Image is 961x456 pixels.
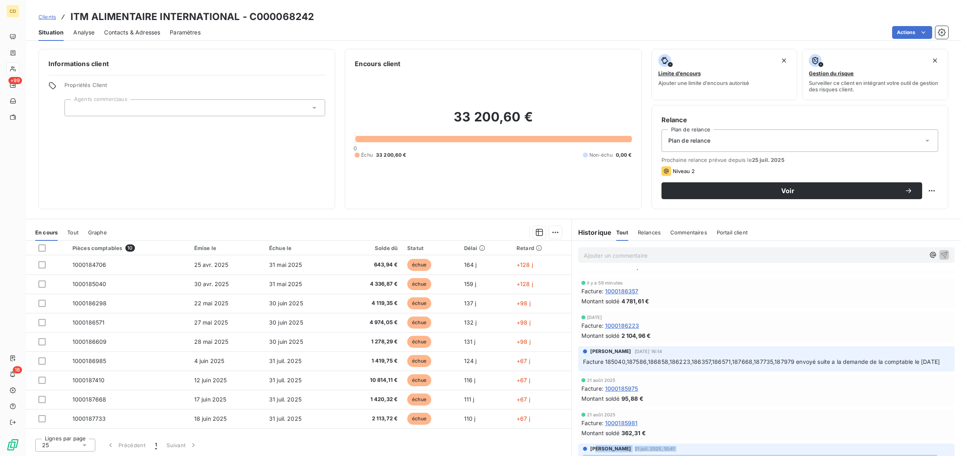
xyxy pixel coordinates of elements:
span: Clients [38,14,56,20]
span: 10 814,11 € [343,376,398,384]
span: [PERSON_NAME] [590,445,631,452]
span: Montant soldé [581,297,620,305]
span: Tout [67,229,78,236]
span: +128 j [517,261,533,268]
span: Montant soldé [581,331,620,340]
span: +67 j [517,377,530,383]
span: Portail client [717,229,748,236]
span: Limite d’encours [658,70,701,77]
span: 21 août 2025 [587,412,616,417]
span: 1000184706 [72,261,107,268]
span: Relances [638,229,661,236]
button: Limite d’encoursAjouter une limite d’encours autorisé [651,49,798,100]
span: Non-échu [589,151,613,159]
span: échue [407,355,431,367]
span: Montant soldé [581,429,620,437]
h2: 33 200,60 € [355,109,631,133]
span: Analyse [73,28,94,36]
span: Prochaine relance prévue depuis le [661,157,938,163]
span: 31 juil. 2025 [269,357,302,364]
span: 362,31 € [621,429,646,437]
span: 132 j [464,319,477,326]
span: 31 juil. 2025 [269,396,302,403]
h6: Relance [661,115,938,125]
span: [DATE] [587,315,602,320]
span: +98 j [517,319,531,326]
span: 17 juin 2025 [194,396,227,403]
button: Gestion du risqueSurveiller ce client en intégrant votre outil de gestion des risques client. [802,49,948,100]
iframe: Intercom live chat [934,429,953,448]
span: 1 420,32 € [343,395,398,404]
span: 1000186223 [605,321,639,330]
span: Paramètres [170,28,201,36]
div: Délai [464,245,507,251]
span: 21 août 2025 [587,378,616,383]
button: Voir [661,182,922,199]
span: 0,00 € [616,151,632,159]
span: échue [407,374,431,386]
span: 12 juin 2025 [194,377,227,383]
span: +98 j [517,338,531,345]
span: Niveau 2 [673,168,695,174]
span: 1 278,29 € [343,338,398,346]
span: 1000185981 [605,419,638,427]
span: Graphe [88,229,107,236]
span: 30 juin 2025 [269,319,303,326]
span: Ajouter une limite d’encours autorisé [658,80,749,86]
span: 1000187733 [72,415,106,422]
div: Échue le [269,245,333,251]
span: Voir [671,188,905,194]
span: 0 [354,145,357,151]
div: Retard [517,245,567,251]
span: +67 j [517,415,530,422]
span: +67 j [517,396,530,403]
h6: Informations client [48,59,325,69]
span: 164 j [464,261,477,268]
span: 33 200,60 € [376,151,406,159]
span: 30 juin 2025 [269,338,303,345]
span: +128 j [517,280,533,287]
span: échue [407,297,431,309]
span: 10 [125,244,135,252]
span: échue [407,317,431,329]
span: échue [407,336,431,348]
span: 131 j [464,338,476,345]
button: Actions [892,26,932,39]
span: Facture : [581,321,603,330]
span: 2 113,72 € [343,415,398,423]
div: Statut [407,245,454,251]
div: CD [6,5,19,18]
span: 124 j [464,357,477,364]
span: +67 j [517,357,530,364]
h3: ITM ALIMENTAIRE INTERNATIONAL - C000068242 [70,10,314,24]
span: 4 336,87 € [343,280,398,288]
span: 30 juin 2025 [269,300,303,307]
span: 1000186357 [605,287,639,295]
span: échue [407,393,431,406]
span: 111 j [464,396,474,403]
a: Clients [38,13,56,21]
span: échue [407,413,431,425]
span: il y a 59 minutes [587,280,623,285]
span: 31 juil. 2025 [269,415,302,422]
button: Suivant [162,437,202,454]
span: 4 974,05 € [343,319,398,327]
span: 1000186985 [72,357,107,364]
span: Tout [616,229,628,236]
span: 1000187668 [72,396,107,403]
span: échue [407,259,431,271]
div: Émise le [194,245,259,251]
div: Pièces comptables [72,244,185,252]
span: 110 j [464,415,476,422]
span: 30 avr. 2025 [194,280,229,287]
span: Facture : [581,287,603,295]
span: 1000186571 [72,319,105,326]
span: +98 j [517,300,531,307]
span: 1 419,75 € [343,357,398,365]
span: 137 j [464,300,476,307]
img: Logo LeanPay [6,438,19,451]
span: Propriétés Client [64,82,325,93]
span: échue [407,278,431,290]
span: Surveiller ce client en intégrant votre outil de gestion des risques client. [809,80,941,93]
span: 31 mai 2025 [269,280,302,287]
